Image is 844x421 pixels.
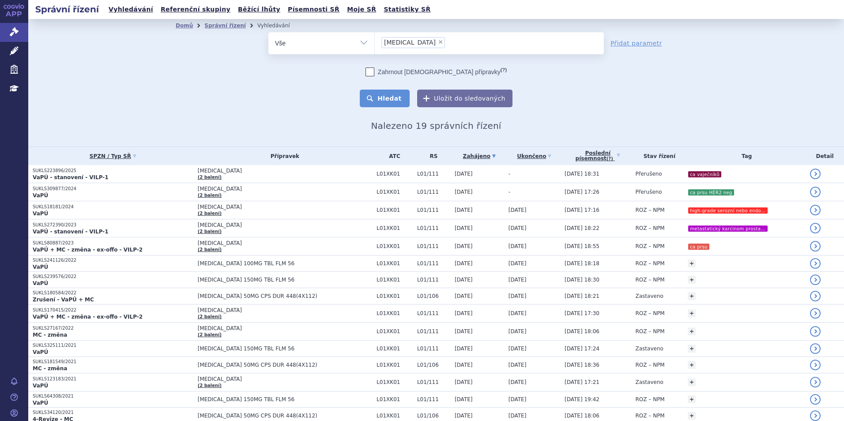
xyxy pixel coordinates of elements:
span: [DATE] [455,310,473,316]
strong: VaPÚ - stanovení - VILP-1 [33,174,109,180]
a: + [688,395,696,403]
th: RS [413,147,450,165]
span: Přerušeno [636,189,662,195]
a: + [688,345,696,353]
span: L01/111 [417,379,450,385]
span: L01XK01 [377,293,413,299]
span: [DATE] 17:30 [565,310,599,316]
p: SUKLS170415/2022 [33,307,193,313]
span: [DATE] [455,277,473,283]
span: [DATE] 19:42 [565,396,599,402]
span: Zastaveno [636,346,663,352]
a: detail [810,258,821,269]
span: [DATE] [509,379,527,385]
span: Přerušeno [636,171,662,177]
span: [MEDICAL_DATA] [198,204,372,210]
strong: VaPÚ [33,280,48,286]
span: L01XK01 [377,310,413,316]
span: L01/106 [417,413,450,419]
a: Přidat parametr [610,39,662,48]
span: [DATE] [509,225,527,231]
span: ROZ – NPM [636,362,665,368]
a: detail [810,274,821,285]
a: detail [810,377,821,387]
input: [MEDICAL_DATA] [448,37,452,48]
i: metastatický karcinom prostaty kastračně rezistentní [688,226,768,232]
span: ROZ – NPM [636,277,665,283]
a: + [688,276,696,284]
a: Statistiky SŘ [381,4,433,15]
th: ATC [372,147,413,165]
span: [DATE] [455,293,473,299]
a: detail [810,291,821,301]
strong: VaPÚ + MC - změna - ex-offo - VILP-2 [33,314,143,320]
span: L01/106 [417,362,450,368]
span: L01XK01 [377,328,413,335]
span: [DATE] 18:30 [565,277,599,283]
span: L01XK01 [377,396,413,402]
li: sarclisa [381,37,445,48]
p: SUKLS18181/2024 [33,204,193,210]
strong: Zrušení - VaPÚ + MC [33,297,94,303]
span: [MEDICAL_DATA] [384,39,436,45]
i: high-grade serozní nebo endometrioidní ovariální karcinom s mutací BRCA 1/2 [688,207,768,214]
p: SUKLS272390/2023 [33,222,193,228]
span: L01/111 [417,243,450,249]
a: (2 balení) [198,247,222,252]
strong: MC - změna [33,332,67,338]
a: + [688,412,696,420]
span: [DATE] [509,396,527,402]
span: [DATE] [509,293,527,299]
span: Nalezeno 19 správních řízení [371,120,501,131]
span: L01/111 [417,310,450,316]
span: [DATE] [509,260,527,267]
a: detail [810,360,821,370]
abbr: (?) [501,67,507,73]
th: Detail [806,147,844,165]
span: L01/111 [417,260,450,267]
span: [DATE] 18:06 [565,328,599,335]
span: × [438,39,443,45]
span: [MEDICAL_DATA] 50MG CPS DUR 448(4X112) [198,362,372,368]
span: L01XK01 [377,171,413,177]
span: [MEDICAL_DATA] 150MG TBL FLM 56 [198,277,372,283]
a: detail [810,187,821,197]
span: [MEDICAL_DATA] 50MG CPS DUR 448(4X112) [198,413,372,419]
button: Uložit do sledovaných [417,90,512,107]
span: ROZ – NPM [636,207,665,213]
p: SUKLS180584/2022 [33,290,193,296]
span: L01/111 [417,346,450,352]
a: Zahájeno [455,150,504,162]
a: Domů [176,23,193,29]
a: Poslednípísemnost(?) [565,147,631,165]
a: detail [810,343,821,354]
span: [DATE] [509,243,527,249]
p: SUKLS309877/2024 [33,186,193,192]
abbr: (?) [607,156,613,162]
span: L01/111 [417,328,450,335]
p: SUKLS241126/2022 [33,257,193,263]
span: [MEDICAL_DATA] 150MG TBL FLM 56 [198,396,372,402]
span: [DATE] [455,396,473,402]
label: Zahrnout [DEMOGRAPHIC_DATA] přípravky [365,68,507,76]
a: + [688,259,696,267]
a: Písemnosti SŘ [285,4,342,15]
a: detail [810,394,821,405]
span: L01/111 [417,207,450,213]
span: ROZ – NPM [636,225,665,231]
span: ROZ – NPM [636,260,665,267]
a: detail [810,410,821,421]
button: Hledat [360,90,410,107]
span: [MEDICAL_DATA] [198,325,372,331]
span: [DATE] [455,189,473,195]
span: [DATE] 18:36 [565,362,599,368]
p: SUKLS80887/2023 [33,240,193,246]
span: [MEDICAL_DATA] [198,376,372,382]
span: [MEDICAL_DATA] [198,240,372,246]
a: SPZN / Typ SŘ [33,150,193,162]
span: [DATE] [455,362,473,368]
span: L01/111 [417,189,450,195]
a: (2 balení) [198,193,222,198]
strong: VaPÚ [33,210,48,217]
span: [DATE] [509,277,527,283]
